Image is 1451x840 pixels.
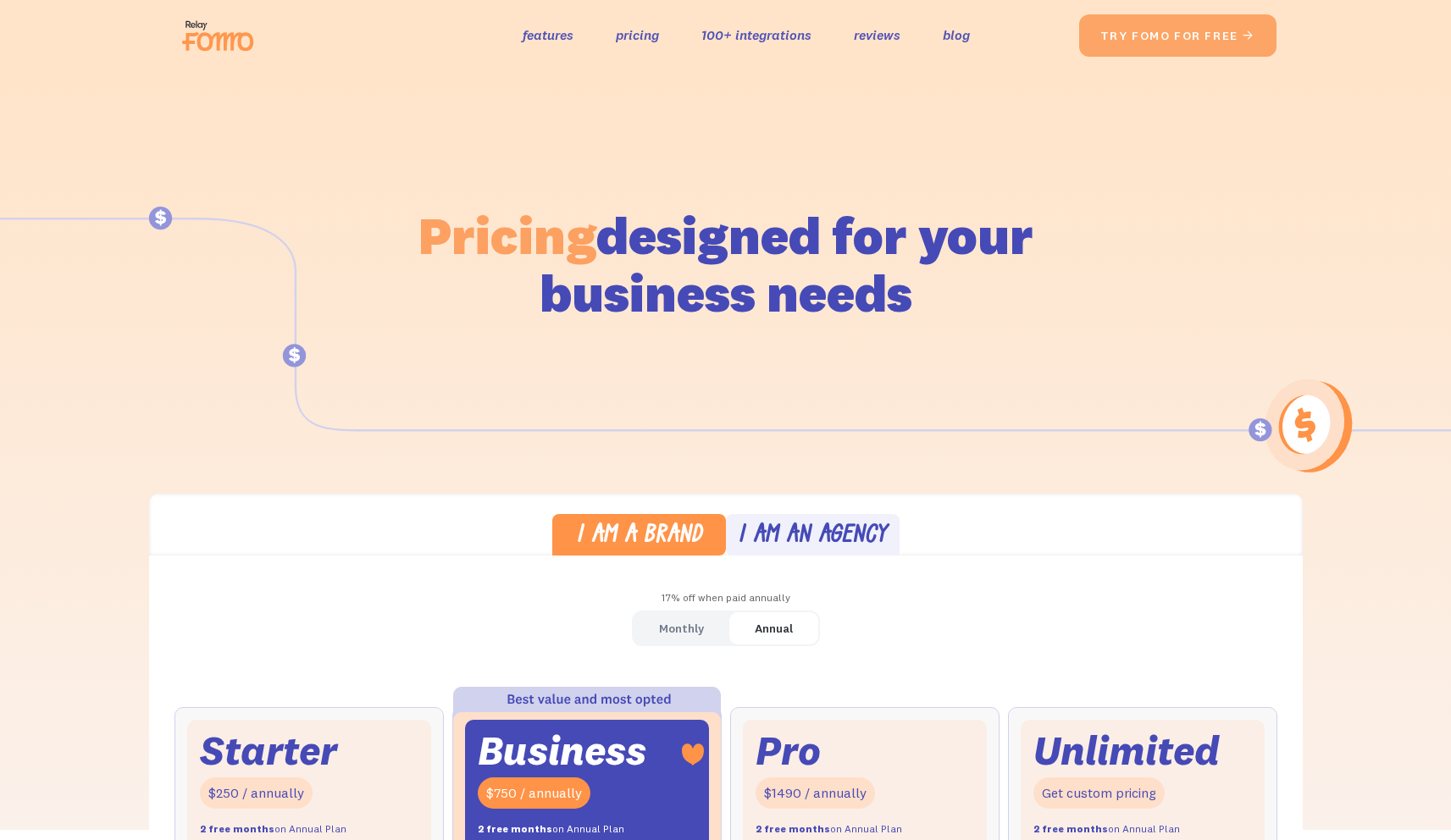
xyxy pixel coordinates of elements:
div: I am an agency [738,524,887,549]
span:  [1242,28,1255,43]
strong: 2 free months [1033,822,1108,835]
a: 100+ integrations [701,23,811,47]
strong: 2 free months [478,822,552,835]
div: $1490 / annually [756,777,875,809]
div: Unlimited [1033,732,1220,769]
span: Pricing [418,202,596,268]
a: blog [943,23,970,47]
a: reviews [854,23,900,47]
div: Business [478,732,646,769]
strong: 2 free months [756,822,830,835]
div: Annual [755,616,793,641]
div: Starter [200,732,337,769]
a: features [523,23,573,47]
div: $250 / annually [200,777,313,809]
div: I am a brand [576,524,702,549]
strong: 2 free months [200,822,274,835]
a: try fomo for free [1079,14,1277,57]
div: Pro [756,732,821,769]
div: 17% off when paid annually [149,586,1303,611]
h1: designed for your business needs [418,207,1034,322]
a: pricing [616,23,659,47]
div: Get custom pricing [1033,777,1165,809]
div: $750 / annually [478,777,590,809]
div: Monthly [659,616,704,641]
